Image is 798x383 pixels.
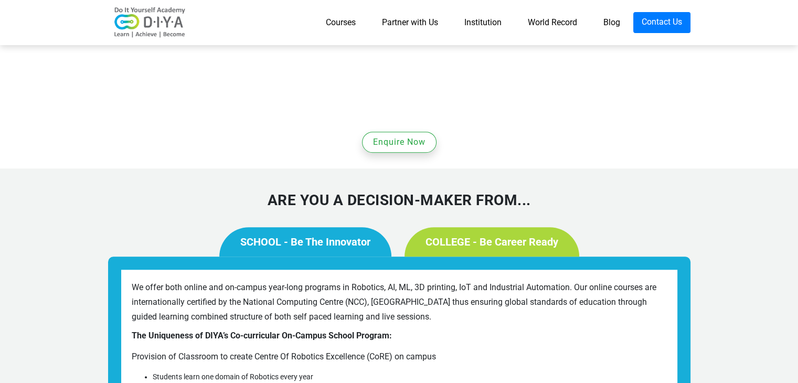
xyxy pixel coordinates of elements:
[515,12,590,33] a: World Record
[590,12,633,33] a: Blog
[219,227,391,257] a: SCHOOL - Be The Innovator
[633,12,690,33] a: Contact Us
[108,7,192,38] img: logo-v2.png
[108,189,690,211] div: Are you a decision-maker from...
[132,280,667,324] div: We offer both online and on-campus year-long programs in Robotics, AI, ML, 3D printing, IoT and I...
[362,132,437,153] button: Enquire Now
[405,227,579,257] a: COLLEGE - Be Career Ready
[369,12,451,33] a: Partner with Us
[451,12,515,33] a: Institution
[153,371,667,382] li: Students learn one domain of Robotics every year
[313,12,369,33] a: Courses
[132,331,392,341] b: The Uniqueness of DIYA’s Co-curricular On-Campus School Program:
[132,350,667,363] p: Provision of Classroom to create Centre Of Robotics Excellence (CoRE) on campus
